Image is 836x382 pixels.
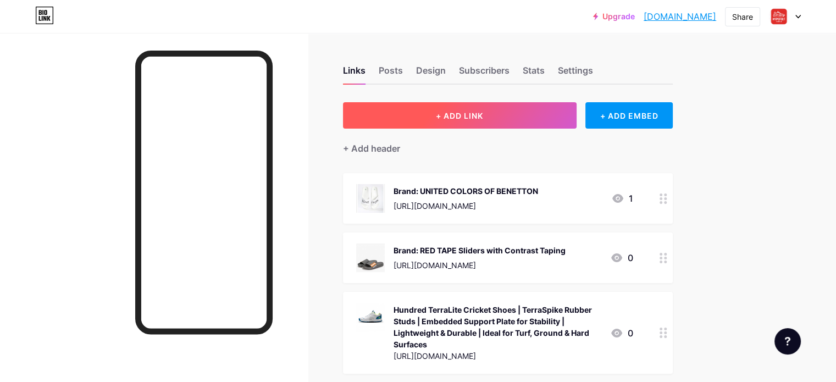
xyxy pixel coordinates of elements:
[593,12,635,21] a: Upgrade
[558,64,593,84] div: Settings
[394,304,601,350] div: Hundred TerraLite Cricket Shoes | TerraSpike Rubber Studs | Embedded Support Plate for Stability ...
[610,326,633,340] div: 0
[356,303,385,331] img: Hundred TerraLite Cricket Shoes | TerraSpike Rubber Studs | Embedded Support Plate for Stability ...
[394,200,538,212] div: [URL][DOMAIN_NAME]
[394,350,601,362] div: [URL][DOMAIN_NAME]
[379,64,403,84] div: Posts
[768,6,789,27] img: hypefeetindia
[394,245,566,256] div: Brand: RED TAPE Sliders with Contrast Taping
[459,64,510,84] div: Subscribers
[356,243,385,272] img: Brand: RED TAPE Sliders with Contrast Taping
[394,259,566,271] div: [URL][DOMAIN_NAME]
[394,185,538,197] div: Brand: UNITED COLORS OF BENETTON
[436,111,483,120] span: + ADD LINK
[343,142,400,155] div: + Add header
[343,64,366,84] div: Links
[343,102,577,129] button: + ADD LINK
[732,11,753,23] div: Share
[644,10,716,23] a: [DOMAIN_NAME]
[416,64,446,84] div: Design
[611,192,633,205] div: 1
[585,102,673,129] div: + ADD EMBED
[610,251,633,264] div: 0
[523,64,545,84] div: Stats
[356,184,385,213] img: Brand: UNITED COLORS OF BENETTON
